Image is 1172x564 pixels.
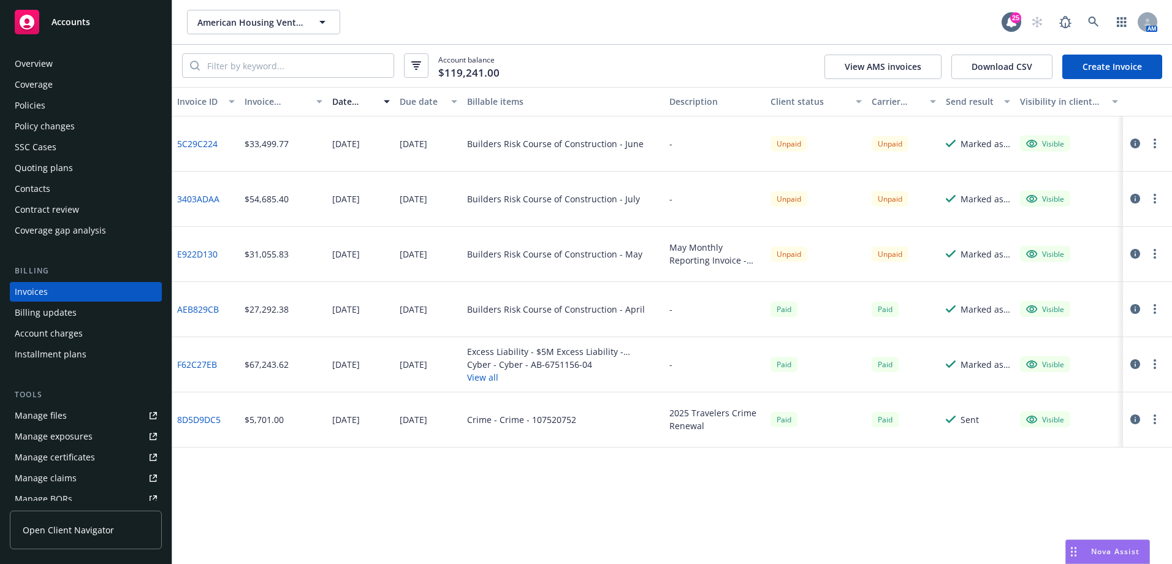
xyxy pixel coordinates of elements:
span: Paid [771,357,797,372]
span: Accounts [51,17,90,27]
div: Send result [946,95,997,108]
div: Builders Risk Course of Construction - April [467,303,645,316]
div: Visible [1026,138,1064,149]
div: $27,292.38 [245,303,289,316]
a: Manage exposures [10,427,162,446]
button: Description [664,87,766,116]
div: Marked as sent [961,358,1010,371]
a: Account charges [10,324,162,343]
button: Visibility in client dash [1015,87,1123,116]
div: Due date [400,95,444,108]
div: Unpaid [771,191,807,207]
div: Unpaid [872,191,908,207]
div: Overview [15,54,53,74]
a: Billing updates [10,303,162,322]
div: $67,243.62 [245,358,289,371]
div: - [669,192,672,205]
a: Accounts [10,5,162,39]
button: Date issued [327,87,395,116]
div: Builders Risk Course of Construction - May [467,248,642,261]
div: $5,701.00 [245,413,284,426]
div: [DATE] [332,303,360,316]
div: Visibility in client dash [1020,95,1105,108]
div: Crime - Crime - 107520752 [467,413,576,426]
a: E922D130 [177,248,218,261]
div: Manage exposures [15,427,93,446]
div: Billing [10,265,162,277]
a: Switch app [1109,10,1134,34]
div: Manage claims [15,468,77,488]
div: 25 [1010,12,1021,23]
div: Invoices [15,282,48,302]
span: American Housing Ventures, LLC [197,16,303,29]
a: 3403ADAA [177,192,219,205]
div: [DATE] [400,192,427,205]
div: Unpaid [771,246,807,262]
span: $119,241.00 [438,65,500,81]
div: Quoting plans [15,158,73,178]
a: Manage BORs [10,489,162,509]
div: Paid [771,302,797,317]
div: [DATE] [400,358,427,371]
div: Paid [872,412,899,427]
div: Marked as sent [961,303,1010,316]
div: Invoice ID [177,95,221,108]
div: $54,685.40 [245,192,289,205]
a: Quoting plans [10,158,162,178]
button: American Housing Ventures, LLC [187,10,340,34]
div: Client status [771,95,848,108]
div: $31,055.83 [245,248,289,261]
div: [DATE] [332,413,360,426]
div: Drag to move [1066,540,1081,563]
div: 2025 Travelers Crime Renewal [669,406,761,432]
a: Invoices [10,282,162,302]
div: Account charges [15,324,83,343]
button: Client status [766,87,867,116]
div: Sent [961,413,979,426]
button: Nova Assist [1065,539,1150,564]
a: Create Invoice [1062,55,1162,79]
div: Manage files [15,406,67,425]
a: Report a Bug [1053,10,1078,34]
a: Overview [10,54,162,74]
div: Visible [1026,414,1064,425]
a: Manage files [10,406,162,425]
a: Contacts [10,179,162,199]
a: F62C27EB [177,358,217,371]
div: [DATE] [400,248,427,261]
div: Carrier status [872,95,923,108]
button: Billable items [462,87,664,116]
div: Paid [872,302,899,317]
div: Manage certificates [15,448,95,467]
div: Policies [15,96,45,115]
div: Cyber - Cyber - AB-6751156-04 [467,358,660,371]
a: Coverage [10,75,162,94]
div: $33,499.77 [245,137,289,150]
div: Contract review [15,200,79,219]
div: [DATE] [400,137,427,150]
div: Tools [10,389,162,401]
button: Invoice ID [172,87,240,116]
div: Excess Liability - $5M Excess Liability - 0100191834-3 [467,345,660,358]
div: Unpaid [771,136,807,151]
div: Builders Risk Course of Construction - July [467,192,640,205]
div: Description [669,95,761,108]
div: Coverage gap analysis [15,221,106,240]
div: Installment plans [15,345,86,364]
div: Billable items [467,95,660,108]
a: 8D5D9DC5 [177,413,221,426]
div: [DATE] [332,248,360,261]
a: Installment plans [10,345,162,364]
div: - [669,303,672,316]
div: Manage BORs [15,489,72,509]
div: Paid [872,357,899,372]
div: [DATE] [332,358,360,371]
a: Start snowing [1025,10,1049,34]
button: View AMS invoices [824,55,942,79]
span: Open Client Navigator [23,524,114,536]
a: Coverage gap analysis [10,221,162,240]
div: Unpaid [872,246,908,262]
button: Download CSV [951,55,1052,79]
